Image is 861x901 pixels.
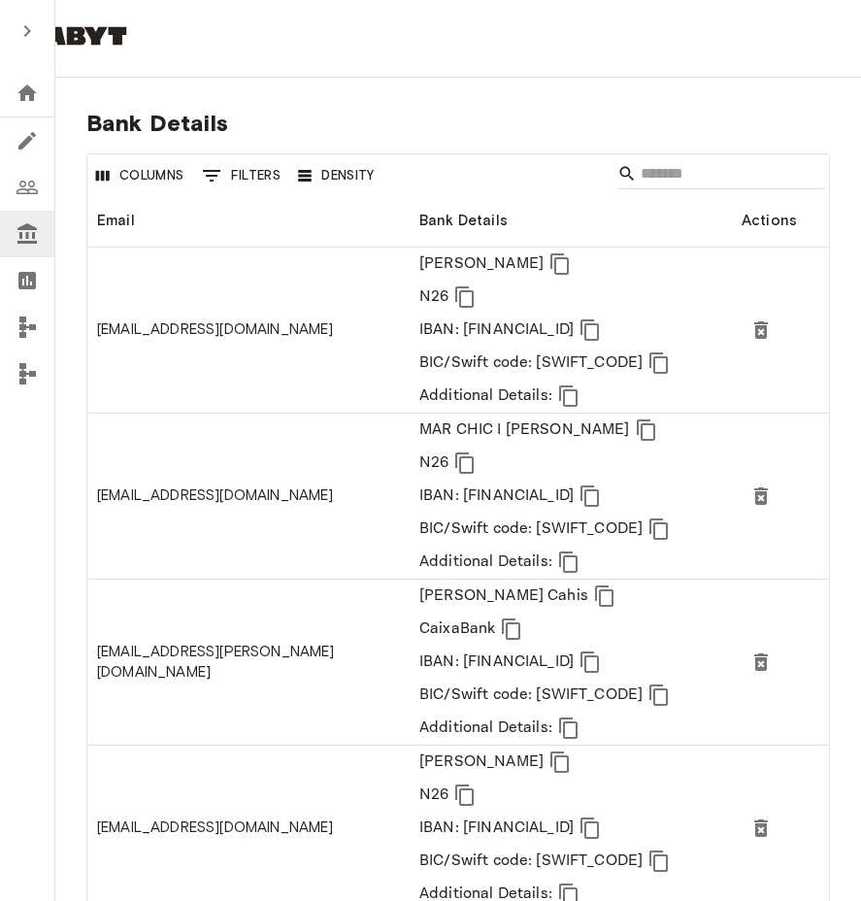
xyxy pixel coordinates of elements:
p: BIC/Swift code: [SWIFT_CODE] [419,351,643,375]
p: Additional Details: [419,551,552,574]
img: Habyt [16,26,132,46]
p: CaixaBank [419,617,495,641]
div: 04.cruz.g@gmail.com [97,642,400,684]
p: Additional Details: [419,384,552,408]
p: MAR CHIC I [PERSON_NAME] [419,418,630,442]
button: Density [293,161,380,191]
p: N26 [419,784,448,807]
div: Email [87,193,410,248]
div: 0000againism@gmail.com [97,319,334,340]
p: Additional Details: [419,717,552,740]
p: [PERSON_NAME] [419,751,544,774]
p: N26 [419,451,448,475]
div: 00chicmar@gmail.com [97,485,334,506]
div: Bank Details [419,193,508,248]
button: Select columns [91,161,189,191]
div: Bank Details [410,193,732,248]
p: [PERSON_NAME] [419,252,544,276]
div: Email [97,193,135,248]
div: 0605eva@gmail.com [97,818,334,838]
p: N26 [419,285,448,309]
p: BIC/Swift code: [SWIFT_CODE] [419,517,643,541]
p: [PERSON_NAME] Cahis [419,584,588,608]
p: IBAN: [FINANCIAL_ID] [419,651,574,674]
p: IBAN: [FINANCIAL_ID] [419,484,574,508]
span: Bank Details [86,109,830,138]
p: BIC/Swift code: [SWIFT_CODE] [419,850,643,873]
div: Actions [742,193,797,248]
button: Show filters [197,160,286,191]
p: IBAN: [FINANCIAL_ID] [419,318,574,342]
div: Actions [732,193,829,248]
div: Search [617,158,825,193]
p: IBAN: [FINANCIAL_ID] [419,817,574,840]
p: BIC/Swift code: [SWIFT_CODE] [419,684,643,707]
